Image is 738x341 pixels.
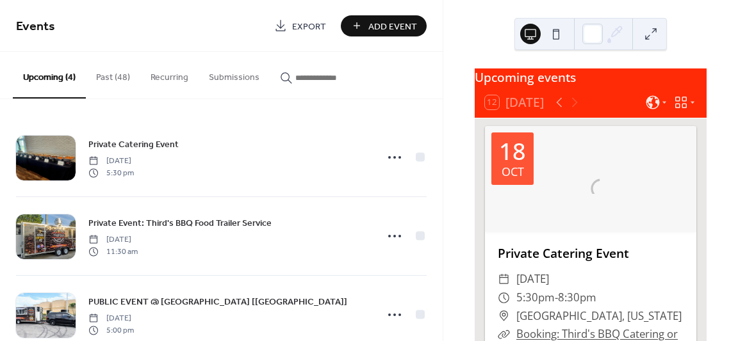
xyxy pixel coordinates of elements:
[499,140,526,163] div: 18
[88,234,138,246] span: [DATE]
[502,166,524,177] div: Oct
[475,68,707,87] div: Upcoming events
[88,246,138,257] span: 11:30 am
[88,155,134,167] span: [DATE]
[88,294,347,309] a: PUBLIC EVENT @ [GEOGRAPHIC_DATA] [[GEOGRAPHIC_DATA]]
[265,15,336,36] a: Export
[88,216,272,230] a: Private Event: Third's BBQ Food Trailer Service
[199,52,270,97] button: Submissions
[88,167,134,178] span: 5:30 pm
[368,20,417,33] span: Add Event
[16,14,55,39] span: Events
[140,52,199,97] button: Recurring
[88,296,347,309] span: PUBLIC EVENT @ [GEOGRAPHIC_DATA] [[GEOGRAPHIC_DATA]]
[558,289,596,307] span: 8:30pm
[88,138,179,152] span: Private Catering Event
[555,289,558,307] span: -
[516,270,549,289] span: [DATE]
[498,244,629,262] a: Private Catering Event
[88,217,272,230] span: Private Event: Third's BBQ Food Trailer Service
[88,324,134,336] span: 5:00 pm
[86,52,140,97] button: Past (48)
[88,137,179,152] a: Private Catering Event
[498,289,510,307] div: ​
[516,307,682,326] span: [GEOGRAPHIC_DATA], [US_STATE]
[88,313,134,324] span: [DATE]
[13,52,86,99] button: Upcoming (4)
[498,307,510,326] div: ​
[498,270,510,289] div: ​
[516,289,555,307] span: 5:30pm
[341,15,427,36] button: Add Event
[292,20,326,33] span: Export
